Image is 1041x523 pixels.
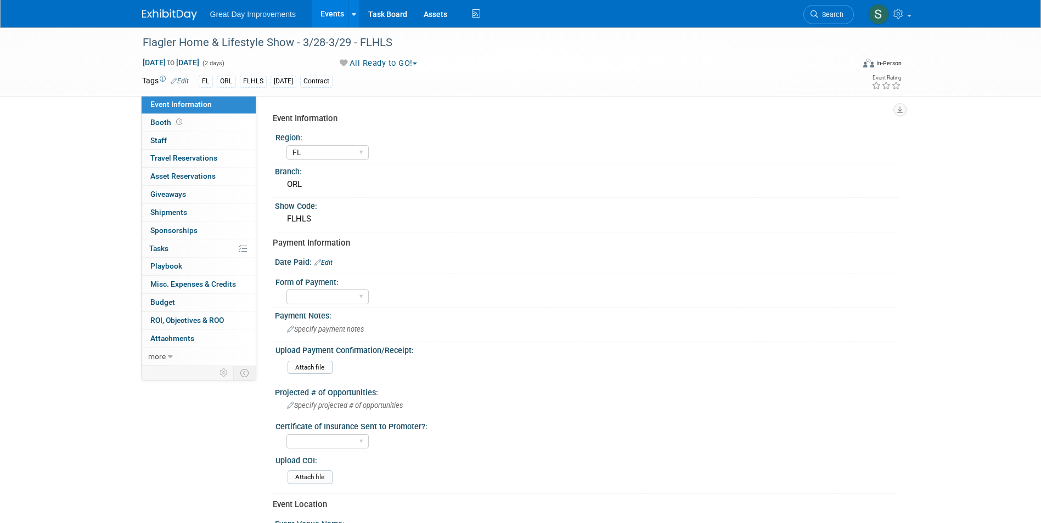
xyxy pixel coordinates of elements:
span: Attachments [150,334,194,343]
img: ExhibitDay [142,9,197,20]
div: Date Paid: [275,254,899,268]
span: Misc. Expenses & Credits [150,280,236,288]
a: Booth [142,114,256,132]
a: more [142,348,256,366]
div: Region: [275,129,894,143]
a: Event Information [142,96,256,113]
td: Toggle Event Tabs [233,366,256,380]
div: Projected # of Opportunities: [275,384,899,398]
div: Show Code: [275,198,899,212]
span: ROI, Objectives & ROO [150,316,224,325]
div: FL [199,76,213,87]
span: Search [818,10,843,19]
span: Sponsorships [150,226,198,235]
span: Great Day Improvements [210,10,296,19]
span: [DATE] [DATE] [142,58,200,67]
span: (2 days) [201,60,224,67]
span: Shipments [150,208,187,217]
a: Playbook [142,258,256,275]
a: Budget [142,294,256,311]
span: Event Information [150,100,212,109]
span: Playbook [150,261,182,270]
span: Budget [150,298,175,306]
div: ORL [217,76,236,87]
div: [DATE] [271,76,296,87]
span: Booth [150,118,184,127]
a: ROI, Objectives & ROO [142,312,256,329]
span: more [148,352,166,361]
a: Tasks [142,240,256,258]
div: ORL [283,176,891,193]
div: Contract [300,76,333,87]
td: Tags [142,75,189,88]
div: Flagler Home & Lifestyle Show - 3/28-3/29 - FLHLS [139,33,837,53]
div: Event Information [273,113,891,124]
span: Asset Reservations [150,172,216,180]
div: Form of Payment: [275,274,894,288]
div: Payment Notes: [275,308,899,321]
td: Personalize Event Tab Strip [215,366,234,380]
a: Shipments [142,204,256,221]
img: Sha'Nautica Sales [868,4,889,25]
span: Booth not reserved yet [174,118,184,126]
div: Branch: [275,163,899,177]
a: Giveaways [142,186,256,203]
a: Staff [142,132,256,150]
div: FLHLS [240,76,267,87]
a: Misc. Expenses & Credits [142,276,256,293]
span: Specify payment notes [287,325,364,333]
div: In-Person [876,59,902,67]
a: Asset Reservations [142,168,256,185]
span: Travel Reservations [150,154,217,162]
a: Edit [314,259,333,266]
span: to [166,58,176,67]
div: Event Location [273,499,891,510]
div: Upload Payment Confirmation/Receipt: [275,342,894,356]
span: Specify projected # of opportunities [287,401,403,410]
div: Event Format [789,57,902,73]
a: Travel Reservations [142,150,256,167]
span: Tasks [149,244,168,253]
div: Payment Information [273,237,891,249]
div: Event Rating [871,75,901,81]
img: Format-Inperson.png [863,59,874,67]
a: Edit [171,77,189,85]
span: Staff [150,136,167,145]
a: Search [803,5,854,24]
button: All Ready to GO! [336,58,421,69]
span: Giveaways [150,190,186,198]
div: Certificate of Insurance Sent to Promoter?: [275,418,894,432]
a: Sponsorships [142,222,256,240]
div: Upload COI: [275,452,894,466]
div: FLHLS [283,211,891,228]
a: Attachments [142,330,256,348]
